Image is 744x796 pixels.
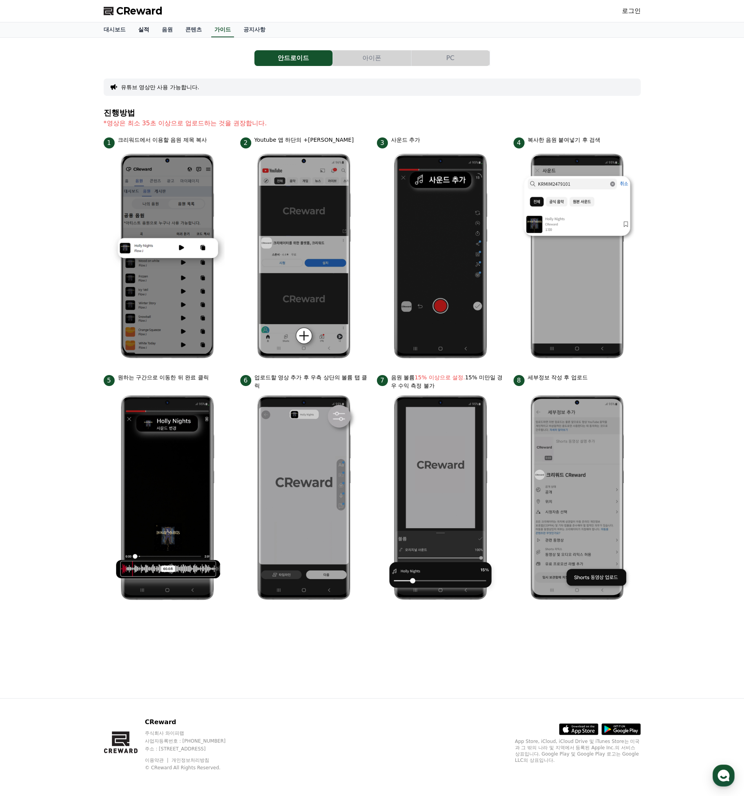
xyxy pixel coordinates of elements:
p: 주식회사 와이피랩 [145,730,241,736]
img: 1.png [110,148,225,364]
a: 대화 [52,249,101,269]
span: 홈 [25,261,29,267]
p: 크리워드에서 이용할 음원 제목 복사 [118,136,207,144]
img: 6.png [247,390,361,606]
img: 8.png [520,390,634,606]
a: 로그인 [622,6,641,16]
button: 안드로이드 [254,50,333,66]
a: 개인정보처리방침 [172,758,209,763]
img: 7.png [383,390,498,606]
p: CReward [145,717,241,727]
p: 사업자등록번호 : [PHONE_NUMBER] [145,738,241,744]
a: 콘텐츠 [179,22,208,37]
a: 설정 [101,249,151,269]
a: 이용약관 [145,758,170,763]
span: 5 [104,375,115,386]
a: 대시보드 [97,22,132,37]
a: 실적 [132,22,155,37]
span: 3 [377,137,388,148]
span: 6 [240,375,251,386]
img: 5.png [110,390,225,606]
span: 대화 [72,261,81,267]
a: 홈 [2,249,52,269]
img: 4.png [520,148,634,364]
p: 업로드할 영상 추가 후 우측 상단의 볼륨 탭 클릭 [254,373,367,390]
span: 1 [104,137,115,148]
p: 원하는 구간으로 이동한 뒤 완료 클릭 [118,373,209,382]
a: 음원 [155,22,179,37]
a: 아이폰 [333,50,411,66]
button: 유튜브 영상만 사용 가능합니다. [121,83,199,91]
p: 음원 볼륨 15% 미만일 경우 수익 측정 불가 [391,373,504,390]
span: 7 [377,375,388,386]
bold: 15% 이상으로 설정. [415,374,465,381]
a: 가이드 [211,22,234,37]
span: 8 [514,375,525,386]
button: PC [411,50,490,66]
p: 주소 : [STREET_ADDRESS] [145,746,241,752]
img: 3.png [383,148,498,364]
a: 공지사항 [237,22,272,37]
span: 설정 [121,261,131,267]
img: 2.png [247,148,361,364]
button: 아이폰 [333,50,411,66]
p: Youtube 앱 하단의 +[PERSON_NAME] [254,136,354,144]
p: 세부정보 작성 후 업로드 [528,373,588,382]
h4: 진행방법 [104,108,641,117]
span: 2 [240,137,251,148]
p: App Store, iCloud, iCloud Drive 및 iTunes Store는 미국과 그 밖의 나라 및 지역에서 등록된 Apple Inc.의 서비스 상표입니다. Goo... [515,738,641,763]
span: CReward [116,5,163,17]
p: 사운드 추가 [391,136,420,144]
p: 복사한 음원 붙여넣기 후 검색 [528,136,601,144]
span: 4 [514,137,525,148]
a: CReward [104,5,163,17]
p: © CReward All Rights Reserved. [145,765,241,771]
p: *영상은 최소 35초 이상으로 업로드하는 것을 권장합니다. [104,119,641,128]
